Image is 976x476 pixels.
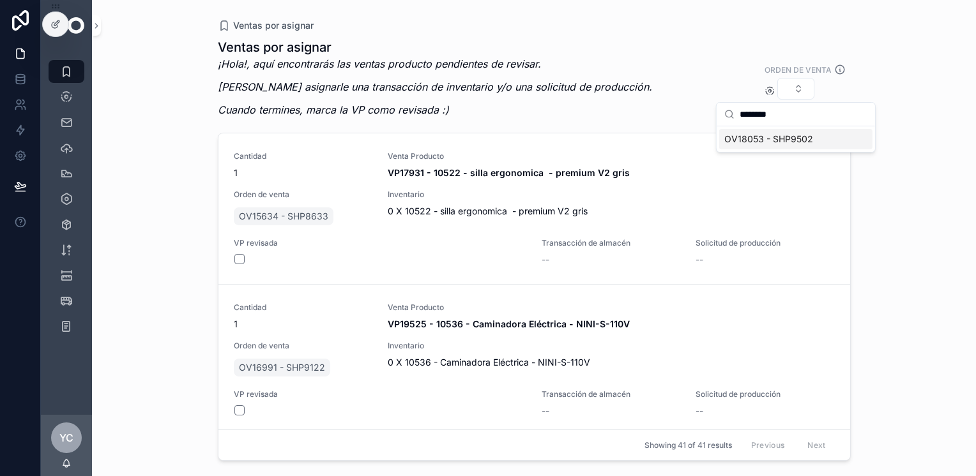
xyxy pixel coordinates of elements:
span: 0 X 10536 - Caminadora Eléctrica - NINI-S-110V [388,356,835,369]
span: Ventas por asignar [233,19,314,32]
span: Transacción de almacén [542,238,680,248]
span: -- [542,405,549,417]
span: OV16991 - SHP9122 [239,361,325,374]
a: OV16991 - SHP9122 [234,359,330,376]
span: Venta Producto [388,151,835,161]
span: -- [696,253,703,266]
span: VP revisada [234,238,527,248]
span: Venta Producto [388,302,835,313]
span: Cantidad [234,151,372,161]
em: [PERSON_NAME] asignarle una transacción de inventario y/o una solicitud de producción. [218,80,652,93]
span: Solicitud de producción [696,389,834,399]
span: OV15634 - SHP8633 [239,210,328,223]
em: Cuando termines, marca la VP como revisada :) [218,103,449,116]
span: VP revisada [234,389,527,399]
span: YC [59,430,73,445]
span: 0 X 10522 - silla ergonomica - premium V2 gris [388,205,835,218]
h1: Ventas por asignar [218,38,652,56]
a: OV15634 - SHP8633 [234,207,333,225]
strong: VP17931 - 10522 - silla ergonomica - premium V2 gris [388,167,630,178]
span: 1 [234,167,372,179]
span: -- [696,405,703,417]
span: Orden de venta [234,190,372,200]
div: Suggestions [717,126,875,152]
em: ¡Hola!, aquí encontrarás las ventas producto pendientes de revisar. [218,57,541,70]
span: Orden de venta [234,341,372,351]
div: scrollable content [41,51,92,355]
span: Cantidad [234,302,372,313]
span: 1 [234,318,372,331]
a: Ventas por asignar [218,19,314,32]
button: Select Button [777,78,814,100]
span: Showing 41 of 41 results [644,440,732,450]
label: Orden de venta [765,64,832,75]
span: -- [542,253,549,266]
span: Inventario [388,341,835,351]
span: OV18053 - SHP9502 [724,133,813,145]
strong: VP19525 - 10536 - Caminadora Eléctrica - NINI-S-110V [388,318,630,329]
span: Solicitud de producción [696,238,834,248]
span: Inventario [388,190,835,200]
span: Transacción de almacén [542,389,680,399]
